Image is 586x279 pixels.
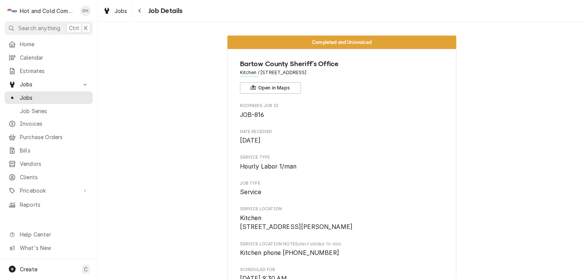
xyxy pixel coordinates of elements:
[240,129,444,145] div: Date Received
[240,82,301,94] button: Open in Maps
[20,160,89,168] span: Vendors
[114,7,127,15] span: Jobs
[312,40,372,45] span: Completed and Uninvoiced
[240,103,444,109] span: Roopairs Job ID
[240,248,444,258] span: [object Object]
[240,154,444,171] div: Service Type
[240,241,444,258] div: [object Object]
[240,206,444,212] span: Service Location
[5,21,93,35] button: Search anythingCtrlK
[240,154,444,161] span: Service Type
[240,241,444,247] span: Service Location Notes
[240,137,261,144] span: [DATE]
[5,157,93,170] a: Vendors
[18,24,60,32] span: Search anything
[240,69,444,76] span: Address
[20,94,89,102] span: Jobs
[240,180,444,187] span: Job Type
[227,36,456,49] div: Status
[20,40,89,48] span: Home
[240,214,444,232] span: Service Location
[240,214,353,231] span: Kitchen [STREET_ADDRESS][PERSON_NAME]
[146,6,183,16] span: Job Details
[20,146,89,154] span: Bills
[240,103,444,119] div: Roopairs Job ID
[240,59,444,94] div: Client Information
[20,201,89,209] span: Reports
[240,180,444,197] div: Job Type
[240,249,339,256] span: Kitchen phone [PHONE_NUMBER]
[5,51,93,64] a: Calendar
[5,198,93,211] a: Reports
[7,5,18,16] div: Hot and Cold Commercial Kitchens, Inc.'s Avatar
[240,188,444,197] span: Job Type
[100,5,130,17] a: Jobs
[240,206,444,232] div: Service Location
[20,244,88,252] span: What's New
[84,24,88,32] span: K
[5,38,93,50] a: Home
[20,67,89,75] span: Estimates
[84,265,88,273] span: C
[240,163,297,170] span: Hourly Labor 1/man
[80,5,91,16] div: Daryl Harris's Avatar
[240,162,444,171] span: Service Type
[5,91,93,104] a: Jobs
[240,59,444,69] span: Name
[240,111,264,118] span: JOB-816
[240,136,444,145] span: Date Received
[5,131,93,143] a: Purchase Orders
[5,171,93,183] a: Clients
[20,54,89,62] span: Calendar
[20,266,37,273] span: Create
[20,173,89,181] span: Clients
[20,133,89,141] span: Purchase Orders
[298,242,341,246] span: (Only Visible to You)
[5,184,93,197] a: Go to Pricebook
[20,187,77,195] span: Pricebook
[5,78,93,91] a: Go to Jobs
[5,242,93,254] a: Go to What's New
[20,120,89,128] span: Invoices
[5,65,93,77] a: Estimates
[134,5,146,17] button: Navigate back
[5,117,93,130] a: Invoices
[240,110,444,120] span: Roopairs Job ID
[20,230,88,238] span: Help Center
[240,267,444,273] span: Scheduled For
[5,228,93,241] a: Go to Help Center
[69,24,79,32] span: Ctrl
[20,80,77,88] span: Jobs
[7,5,18,16] div: H
[80,5,91,16] div: DH
[5,144,93,157] a: Bills
[20,7,76,15] div: Hot and Cold Commercial Kitchens, Inc.
[20,107,89,115] span: Job Series
[240,129,444,135] span: Date Received
[5,105,93,117] a: Job Series
[240,188,262,196] span: Service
